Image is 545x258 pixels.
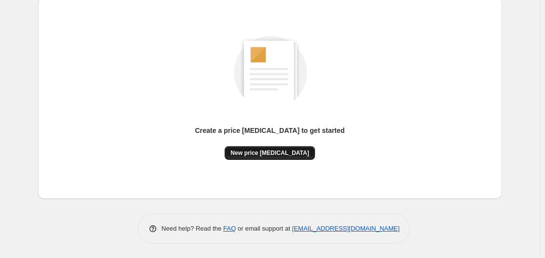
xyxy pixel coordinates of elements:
[292,225,399,232] a: [EMAIL_ADDRESS][DOMAIN_NAME]
[223,225,236,232] a: FAQ
[231,149,309,157] span: New price [MEDICAL_DATA]
[195,126,345,135] p: Create a price [MEDICAL_DATA] to get started
[225,146,315,160] button: New price [MEDICAL_DATA]
[162,225,224,232] span: Need help? Read the
[236,225,292,232] span: or email support at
